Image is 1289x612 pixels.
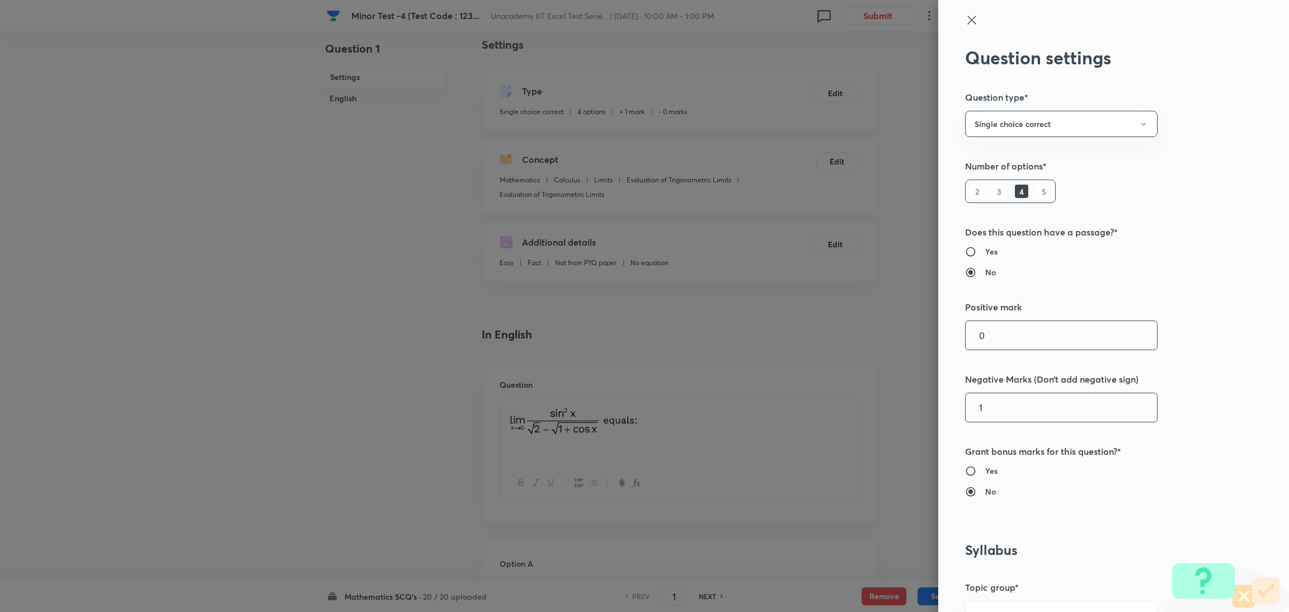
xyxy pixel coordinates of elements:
h6: 4 [1015,185,1028,198]
h6: Yes [985,465,998,477]
h3: Syllabus [965,542,1225,558]
h5: Grant bonus marks for this question?* [965,445,1225,458]
h6: No [985,486,996,497]
h5: Positive mark [965,300,1225,314]
h6: 3 [992,185,1006,198]
h5: Question type* [965,91,1225,104]
h5: Topic group* [965,581,1225,594]
h6: 5 [1037,185,1051,198]
h2: Question settings [965,47,1225,68]
h6: 2 [970,185,984,198]
h5: Number of options* [965,159,1225,173]
h6: No [985,266,996,278]
h5: Negative Marks (Don’t add negative sign) [965,373,1225,386]
button: Single choice correct [965,111,1158,137]
input: Negative marks [966,393,1157,422]
h6: Yes [985,246,998,257]
input: Positive marks [966,321,1157,350]
h5: Does this question have a passage?* [965,225,1225,239]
